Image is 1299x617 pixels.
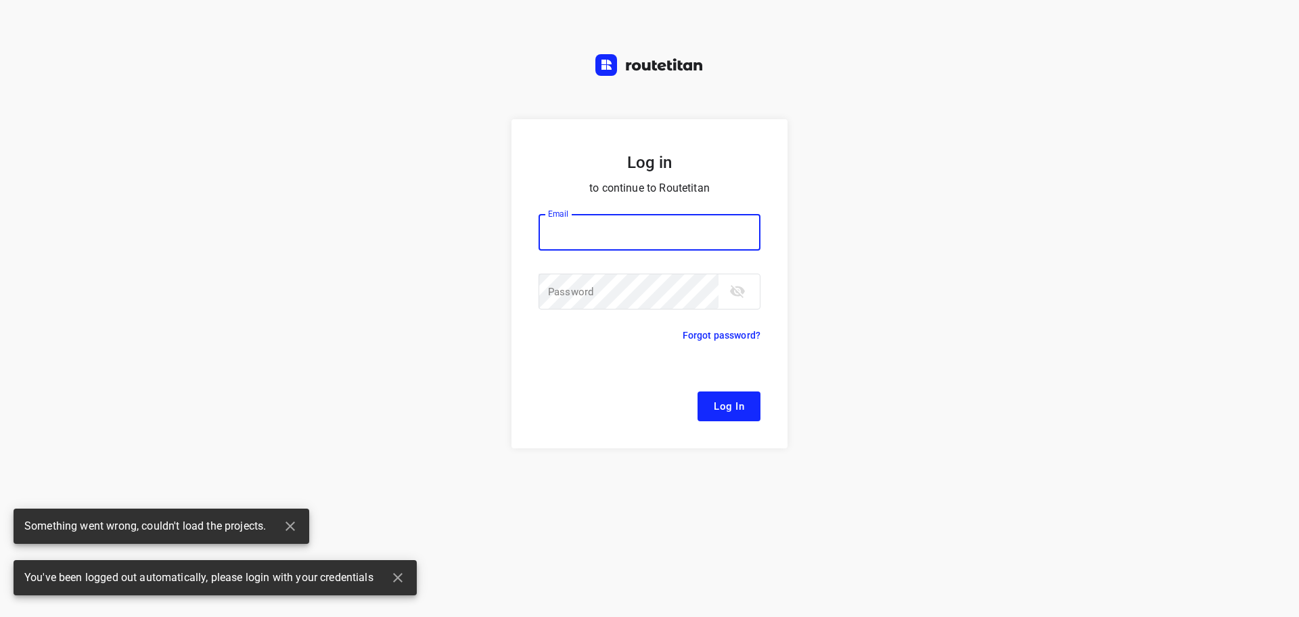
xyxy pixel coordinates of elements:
img: Routetitan [595,54,704,76]
span: Something went wrong, couldn't load the projects. [24,519,266,534]
p: Forgot password? [683,327,760,343]
span: You've been logged out automatically, please login with your credentials [24,570,373,586]
button: toggle password visibility [724,278,751,305]
span: Log In [714,398,744,415]
p: to continue to Routetitan [539,179,760,198]
h5: Log in [539,152,760,173]
button: Log In [698,391,760,421]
